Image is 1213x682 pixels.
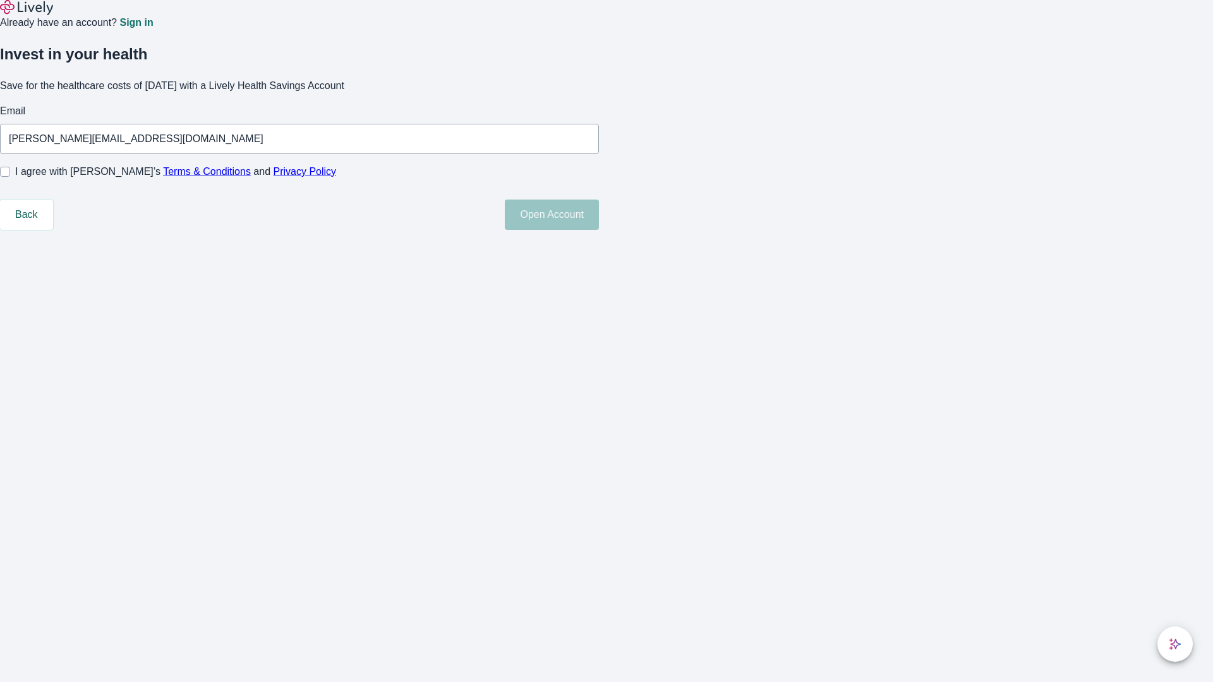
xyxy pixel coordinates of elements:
[119,18,153,28] a: Sign in
[15,164,336,179] span: I agree with [PERSON_NAME]’s and
[274,166,337,177] a: Privacy Policy
[1157,626,1193,662] button: chat
[1169,638,1181,650] svg: Lively AI Assistant
[163,166,251,177] a: Terms & Conditions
